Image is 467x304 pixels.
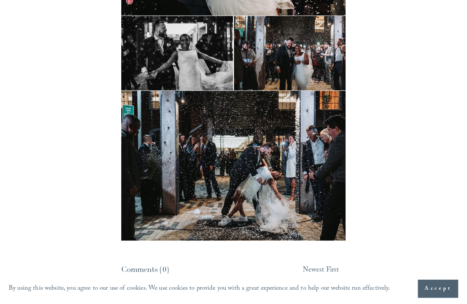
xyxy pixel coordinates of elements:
[9,282,390,295] p: By using this website, you agree to our use of cookies. We use cookies to provide you with a grea...
[121,16,345,91] img: cotton-room-durham-wedding-photographer-87.jpg
[425,285,452,293] span: Accept
[121,264,169,274] span: Comments (0)
[121,91,345,240] img: cotton-room-durham-wedding-photographer-88.jpg
[418,280,458,298] button: Accept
